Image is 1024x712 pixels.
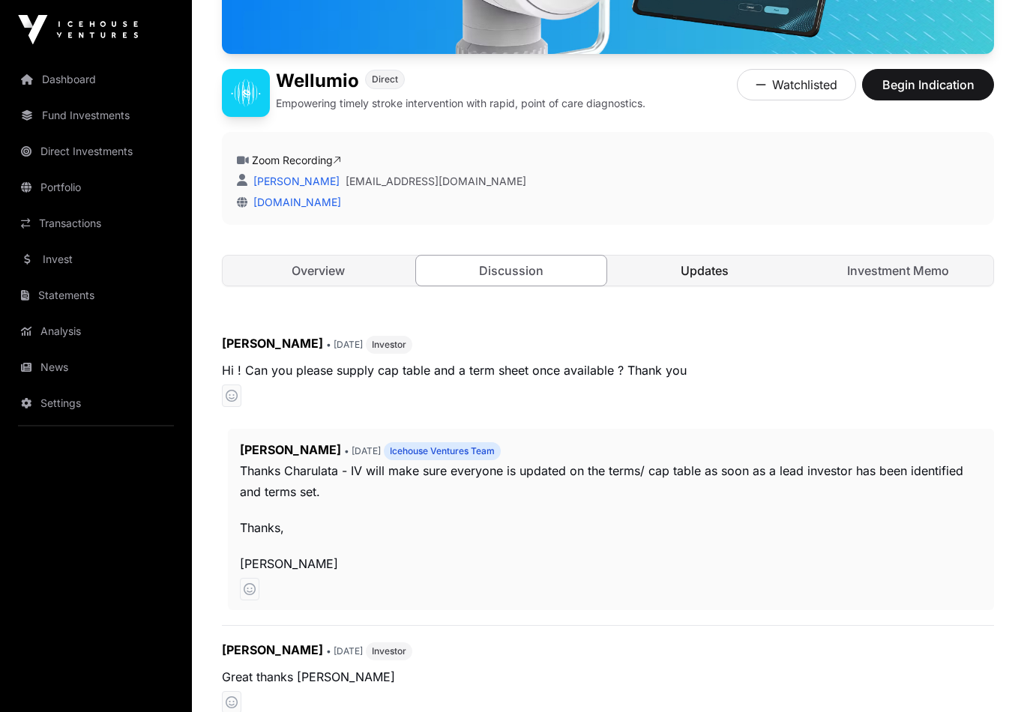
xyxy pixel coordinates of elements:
a: [EMAIL_ADDRESS][DOMAIN_NAME] [346,175,526,190]
a: Direct Investments [12,135,180,168]
button: Watchlisted [737,70,856,101]
img: Icehouse Ventures Logo [18,15,138,45]
span: Begin Indication [881,76,975,94]
a: Analysis [12,315,180,348]
p: Great thanks [PERSON_NAME] [222,667,994,688]
span: • [DATE] [326,340,363,351]
span: [PERSON_NAME] [222,643,323,658]
a: Transactions [12,207,180,240]
iframe: Chat Widget [949,640,1024,712]
a: Settings [12,387,180,420]
span: Icehouse Ventures Team [390,446,495,458]
p: Thanks Charulata - IV will make sure everyone is updated on the terms/ cap table as soon as a lea... [240,461,982,503]
img: Wellumio [222,70,270,118]
span: • [DATE] [344,446,381,457]
h1: Wellumio [276,70,359,94]
a: [PERSON_NAME] [250,175,340,188]
p: Empowering timely stroke intervention with rapid, point of care diagnostics. [276,97,645,112]
span: • [DATE] [326,646,363,657]
span: Investor [372,340,406,352]
a: News [12,351,180,384]
span: Direct [372,74,398,86]
a: Invest [12,243,180,276]
a: Fund Investments [12,99,180,132]
span: [PERSON_NAME] [222,337,323,352]
a: Begin Indication [862,85,994,100]
a: Overview [223,256,413,286]
a: Portfolio [12,171,180,204]
span: Investor [372,646,406,658]
a: Updates [609,256,800,286]
a: [DOMAIN_NAME] [247,196,341,209]
p: Hi ! Can you please supply cap table and a term sheet once available ? Thank you [222,360,994,381]
a: Statements [12,279,180,312]
a: Dashboard [12,63,180,96]
a: Zoom Recording [252,154,341,167]
nav: Tabs [223,256,993,286]
button: Begin Indication [862,70,994,101]
a: Discussion [415,256,607,287]
p: Thanks, [240,518,982,539]
p: [PERSON_NAME] [240,554,982,575]
span: [PERSON_NAME] [240,443,341,458]
a: Investment Memo [803,256,993,286]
